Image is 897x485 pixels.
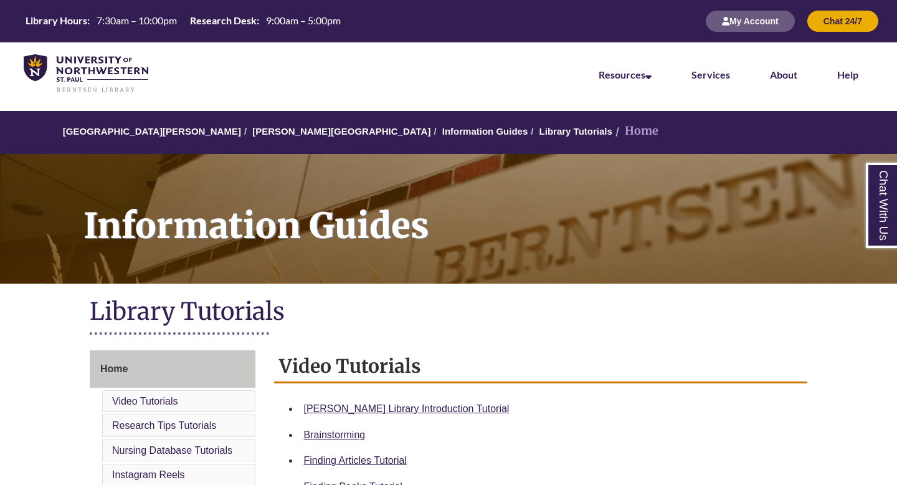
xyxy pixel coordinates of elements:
h2: Video Tutorials [274,350,808,383]
th: Research Desk: [185,14,261,27]
a: Brainstorming [304,430,366,440]
h1: Information Guides [70,154,897,267]
span: 9:00am – 5:00pm [266,14,341,26]
a: Hours Today [21,14,346,29]
th: Library Hours: [21,14,92,27]
h1: Library Tutorials [90,296,807,329]
a: Instagram Reels [112,469,185,480]
button: My Account [706,11,795,32]
a: Services [691,69,730,80]
a: Help [837,69,858,80]
a: Resources [599,69,652,80]
li: Home [612,122,658,140]
a: [PERSON_NAME] Library Introduction Tutorial [304,403,510,414]
a: Library Tutorials [539,126,612,137]
a: Nursing Database Tutorials [112,445,232,456]
span: 7:30am – 10:00pm [97,14,177,26]
a: Home [90,350,255,388]
table: Hours Today [21,14,346,27]
img: UNWSP Library Logo [24,54,148,94]
a: Information Guides [442,126,528,137]
a: Finding Articles Tutorial [304,455,407,466]
a: My Account [706,16,795,26]
a: [GEOGRAPHIC_DATA][PERSON_NAME] [63,126,241,137]
a: Research Tips Tutorials [112,420,216,431]
button: Chat 24/7 [807,11,878,32]
a: Video Tutorials [112,396,178,406]
a: About [770,69,797,80]
span: Home [100,363,128,374]
a: [PERSON_NAME][GEOGRAPHIC_DATA] [252,126,430,137]
a: Chat 24/7 [807,16,878,26]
